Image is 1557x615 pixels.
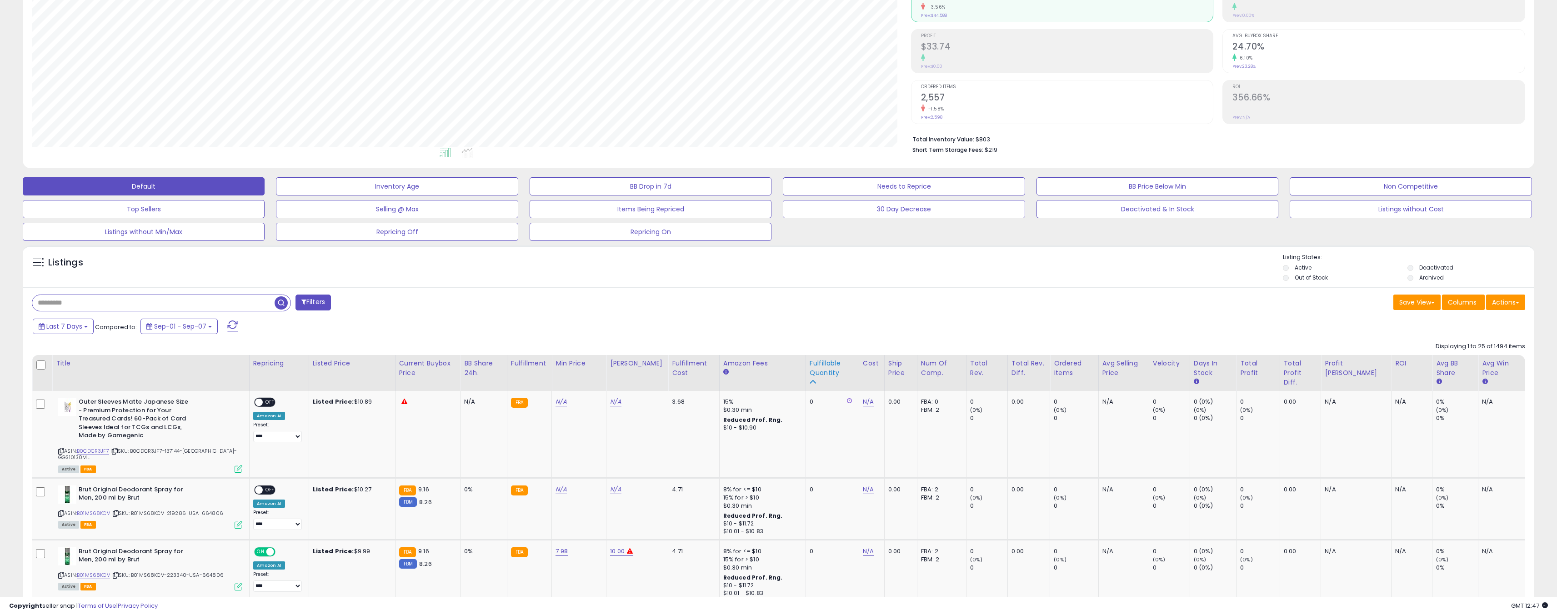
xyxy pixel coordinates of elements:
[921,13,947,18] small: Prev: $44,588
[79,547,189,566] b: Brut Original Deodorant Spray for Men, 200 ml by Brut
[511,398,528,408] small: FBA
[556,485,566,494] a: N/A
[1153,414,1190,422] div: 0
[79,398,189,442] b: Outer Sleeves Matte Japanese Size - Premium Protection for Your Treasured Cards! 60-Pack of Card ...
[1290,200,1532,218] button: Listings without Cost
[1054,494,1066,501] small: (0%)
[1054,414,1098,422] div: 0
[1153,502,1190,510] div: 0
[912,146,983,154] b: Short Term Storage Fees:
[23,177,265,195] button: Default
[263,399,277,406] span: OFF
[970,414,1007,422] div: 0
[1436,564,1478,572] div: 0%
[783,177,1025,195] button: Needs to Reprice
[985,145,997,154] span: $219
[1153,398,1190,406] div: 0
[921,85,1213,90] span: Ordered Items
[58,465,79,473] span: All listings currently available for purchase on Amazon
[1232,115,1250,120] small: Prev: N/A
[1436,502,1478,510] div: 0%
[921,494,959,502] div: FBM: 2
[399,559,417,569] small: FBM
[399,547,416,557] small: FBA
[58,398,76,416] img: 31e4jv9YLLL._SL40_.jpg
[1102,485,1142,494] div: N/A
[863,359,881,368] div: Cost
[1153,485,1190,494] div: 0
[1325,547,1384,555] div: N/A
[77,571,110,579] a: B01MS68KCV
[1419,274,1444,281] label: Archived
[1325,398,1384,406] div: N/A
[276,200,518,218] button: Selling @ Max
[1482,547,1518,555] div: N/A
[399,497,417,507] small: FBM
[1395,485,1425,494] div: N/A
[276,177,518,195] button: Inventory Age
[970,547,1007,555] div: 0
[970,406,983,414] small: (0%)
[58,583,79,590] span: All listings currently available for purchase on Amazon
[1240,502,1279,510] div: 0
[723,512,783,520] b: Reduced Prof. Rng.
[1284,359,1317,387] div: Total Profit Diff.
[810,547,852,555] div: 0
[118,601,158,610] a: Privacy Policy
[610,397,621,406] a: N/A
[1240,398,1279,406] div: 0
[1284,485,1314,494] div: 0.00
[1232,41,1525,54] h2: 24.70%
[58,485,242,528] div: ASIN:
[970,564,1007,572] div: 0
[1395,359,1428,368] div: ROI
[672,359,715,378] div: Fulfillment Cost
[23,200,265,218] button: Top Sellers
[1240,494,1253,501] small: (0%)
[313,398,388,406] div: $10.89
[1054,485,1098,494] div: 0
[313,485,354,494] b: Listed Price:
[80,465,96,473] span: FBA
[1194,359,1232,378] div: Days In Stock
[1436,342,1525,351] div: Displaying 1 to 25 of 1494 items
[1194,378,1199,386] small: Days In Stock.
[1436,494,1449,501] small: (0%)
[1054,547,1098,555] div: 0
[921,547,959,555] div: FBA: 2
[921,485,959,494] div: FBA: 2
[1240,556,1253,563] small: (0%)
[556,359,602,368] div: Min Price
[464,359,503,378] div: BB Share 24h.
[1486,295,1525,310] button: Actions
[46,322,82,331] span: Last 7 Days
[1395,547,1425,555] div: N/A
[1011,485,1043,494] div: 0.00
[56,359,245,368] div: Title
[1011,398,1043,406] div: 0.00
[1054,398,1098,406] div: 0
[111,510,223,517] span: | SKU: B01MS68KCV-219286-USA-664806
[313,547,354,555] b: Listed Price:
[1153,564,1190,572] div: 0
[1194,406,1207,414] small: (0%)
[970,485,1007,494] div: 0
[1240,359,1276,378] div: Total Profit
[1232,34,1525,39] span: Avg. Buybox Share
[723,502,799,510] div: $0.30 min
[1436,378,1442,386] small: Avg BB Share.
[921,41,1213,54] h2: $33.74
[399,359,456,378] div: Current Buybox Price
[1240,406,1253,414] small: (0%)
[921,359,962,378] div: Num of Comp.
[723,528,799,535] div: $10.01 - $10.83
[58,485,76,504] img: 31bKOPRnp7L._SL40_.jpg
[1240,564,1279,572] div: 0
[1240,547,1279,555] div: 0
[419,498,432,506] span: 8.26
[888,398,910,406] div: 0.00
[888,547,910,555] div: 0.00
[48,256,83,269] h5: Listings
[140,319,218,334] button: Sep-01 - Sep-07
[1153,406,1166,414] small: (0%)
